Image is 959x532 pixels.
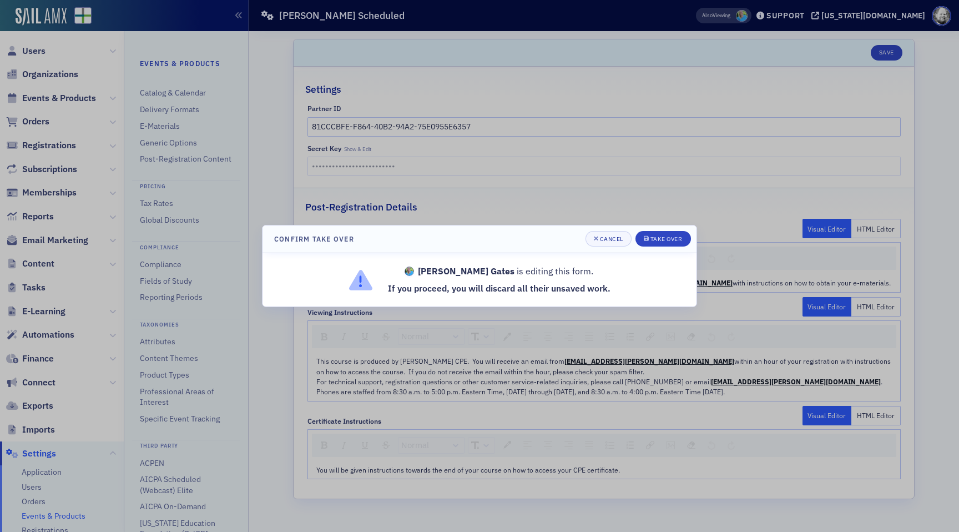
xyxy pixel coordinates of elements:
p: If you proceed, you will discard all their unsaved work. [388,282,610,295]
button: Take Over [635,231,691,247]
span: Kristi Gates [405,267,415,277]
p: is editing this form. [388,265,610,278]
div: Take Over [650,236,683,242]
div: Cancel [600,236,623,242]
strong: [PERSON_NAME] Gates [418,265,514,278]
button: Cancel [586,231,632,247]
h4: Confirm Take Over [274,234,354,244]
